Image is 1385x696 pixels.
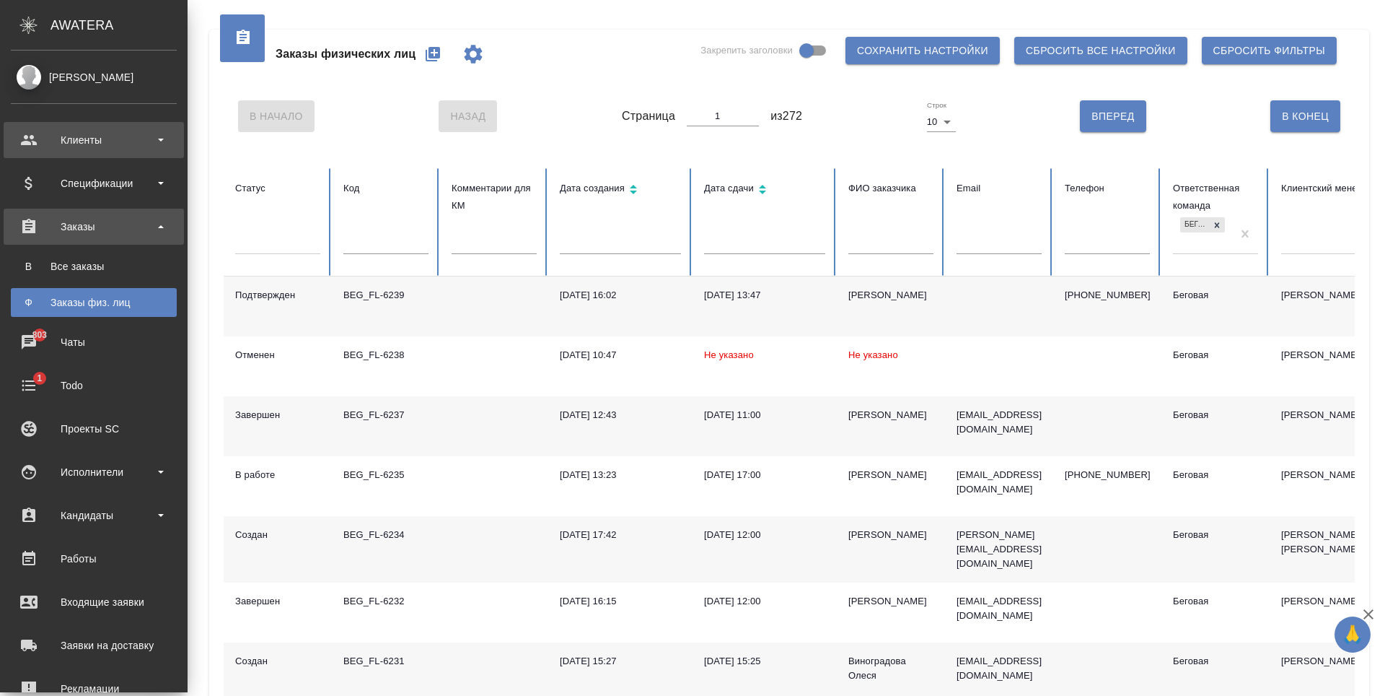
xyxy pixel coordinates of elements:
[50,11,188,40] div: AWATERA
[1173,468,1258,482] div: Беговая
[343,180,428,197] div: Код
[4,627,184,664] a: Заявки на доставку
[957,594,1042,623] p: [EMAIL_ADDRESS][DOMAIN_NAME]
[276,45,415,63] span: Заказы физических лиц
[927,112,956,132] div: 10
[343,654,428,669] div: BEG_FL-6231
[18,259,170,274] div: Все заказы
[1270,100,1340,132] button: В Конец
[11,173,177,194] div: Спецификации
[1213,42,1325,60] span: Сбросить фильтры
[11,505,177,526] div: Кандидаты
[848,408,933,422] div: [PERSON_NAME]
[848,349,898,360] span: Не указано
[957,654,1042,683] p: [EMAIL_ADDRESS][DOMAIN_NAME]
[343,348,428,362] div: BEG_FL-6238
[560,408,681,422] div: [DATE] 12:43
[1282,108,1329,126] span: В Конец
[1335,617,1371,653] button: 🙏
[560,654,681,669] div: [DATE] 15:27
[848,468,933,482] div: [PERSON_NAME]
[704,654,825,669] div: [DATE] 15:25
[235,654,320,669] div: Создан
[1173,408,1258,422] div: Беговая
[848,594,933,609] div: [PERSON_NAME]
[704,594,825,609] div: [DATE] 12:00
[560,468,681,482] div: [DATE] 13:23
[452,180,537,214] div: Комментарии для КМ
[343,288,428,303] div: BEG_FL-6239
[28,371,50,386] span: 1
[927,102,946,109] label: Строк
[700,43,793,58] span: Закрепить заголовки
[704,288,825,303] div: [DATE] 13:47
[343,528,428,542] div: BEG_FL-6234
[957,408,1042,437] p: [EMAIL_ADDRESS][DOMAIN_NAME]
[4,324,184,360] a: 803Чаты
[4,584,184,620] a: Входящие заявки
[235,594,320,609] div: Завершен
[11,461,177,483] div: Исполнители
[11,375,177,396] div: Todo
[11,331,177,353] div: Чаты
[848,288,933,303] div: [PERSON_NAME]
[1173,654,1258,669] div: Беговая
[957,468,1042,497] p: [EMAIL_ADDRESS][DOMAIN_NAME]
[18,295,170,310] div: Заказы физ. лиц
[1340,619,1365,650] span: 🙏
[704,349,754,360] span: Не указано
[343,468,428,482] div: BEG_FL-6235
[11,635,177,656] div: Заявки на доставку
[4,411,184,447] a: Проекты SC
[1080,100,1146,132] button: Вперед
[1202,37,1337,64] button: Сбросить фильтры
[235,180,320,197] div: Статус
[4,367,184,404] a: 1Todo
[857,42,988,60] span: Сохранить настройки
[845,37,1000,64] button: Сохранить настройки
[235,468,320,482] div: В работе
[1065,288,1150,303] p: [PHONE_NUMBER]
[11,129,177,151] div: Клиенты
[235,288,320,303] div: Подтвержден
[415,37,450,71] button: Создать
[11,69,177,85] div: [PERSON_NAME]
[11,288,177,317] a: ФЗаказы физ. лиц
[1091,108,1134,126] span: Вперед
[1014,37,1187,64] button: Сбросить все настройки
[957,180,1042,197] div: Email
[24,328,56,342] span: 803
[848,528,933,542] div: [PERSON_NAME]
[848,180,933,197] div: ФИО заказчика
[704,468,825,482] div: [DATE] 17:00
[11,548,177,570] div: Работы
[704,180,825,201] div: Сортировка
[235,348,320,362] div: Отменен
[957,528,1042,571] p: [PERSON_NAME][EMAIL_ADDRESS][DOMAIN_NAME]
[235,408,320,422] div: Завершен
[622,108,675,125] span: Страница
[1173,180,1258,214] div: Ответственная команда
[848,654,933,683] div: Виноградова Олеся
[1173,594,1258,609] div: Беговая
[704,408,825,422] div: [DATE] 11:00
[1180,217,1209,232] div: Беговая
[704,528,825,542] div: [DATE] 12:00
[343,408,428,422] div: BEG_FL-6237
[1026,42,1176,60] span: Сбросить все настройки
[11,252,177,281] a: ВВсе заказы
[235,528,320,542] div: Создан
[11,591,177,613] div: Входящие заявки
[560,180,681,201] div: Сортировка
[1173,528,1258,542] div: Беговая
[4,541,184,577] a: Работы
[560,594,681,609] div: [DATE] 16:15
[1065,468,1150,482] p: [PHONE_NUMBER]
[560,528,681,542] div: [DATE] 17:42
[560,288,681,303] div: [DATE] 16:02
[1173,348,1258,362] div: Беговая
[1065,180,1150,197] div: Телефон
[560,348,681,362] div: [DATE] 10:47
[770,108,802,125] span: из 272
[1173,288,1258,303] div: Беговая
